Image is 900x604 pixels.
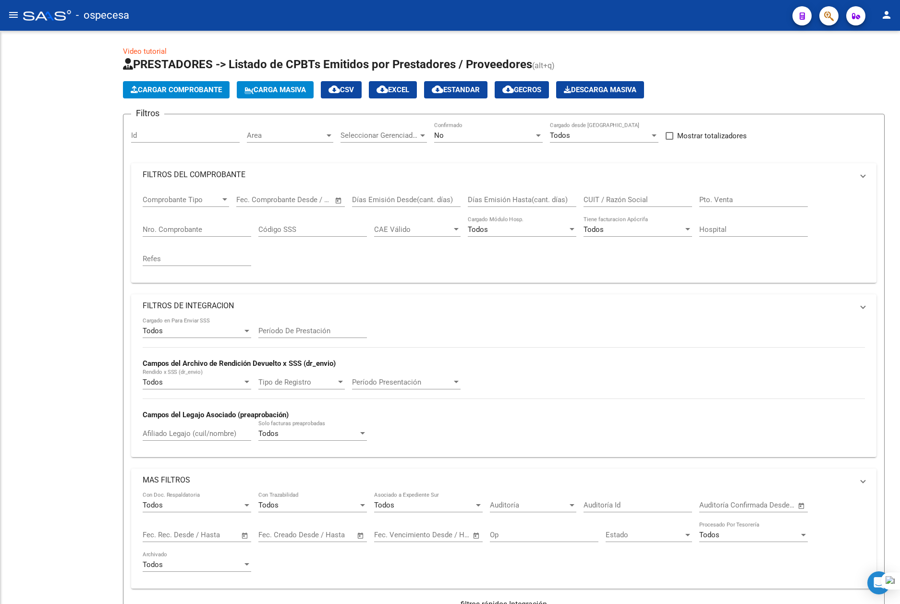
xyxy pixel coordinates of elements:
[328,84,340,95] mat-icon: cloud_download
[258,531,297,539] input: Fecha inicio
[424,81,487,98] button: Estandar
[796,500,807,511] button: Open calendar
[355,530,366,541] button: Open calendar
[699,501,738,509] input: Fecha inicio
[374,225,452,234] span: CAE Válido
[131,317,876,457] div: FILTROS DE INTEGRACION
[240,530,251,541] button: Open calendar
[532,61,555,70] span: (alt+q)
[867,571,890,594] div: Open Intercom Messenger
[374,501,394,509] span: Todos
[677,130,747,142] span: Mostrar totalizadores
[258,429,279,438] span: Todos
[606,531,683,539] span: Estado
[747,501,793,509] input: Fecha fin
[422,531,468,539] input: Fecha fin
[123,47,167,56] a: Video tutorial
[143,501,163,509] span: Todos
[258,378,336,387] span: Tipo de Registro
[143,359,336,368] strong: Campos del Archivo de Rendición Devuelto x SSS (dr_envio)
[143,531,182,539] input: Fecha inicio
[881,9,892,21] mat-icon: person
[143,195,220,204] span: Comprobante Tipo
[321,81,362,98] button: CSV
[699,531,719,539] span: Todos
[495,81,549,98] button: Gecros
[333,195,344,206] button: Open calendar
[131,163,876,186] mat-expansion-panel-header: FILTROS DEL COMPROBANTE
[8,9,19,21] mat-icon: menu
[284,195,330,204] input: Fecha fin
[471,530,482,541] button: Open calendar
[369,81,417,98] button: EXCEL
[468,225,488,234] span: Todos
[502,85,541,94] span: Gecros
[236,195,275,204] input: Fecha inicio
[556,81,644,98] app-download-masive: Descarga masiva de comprobantes (adjuntos)
[377,85,409,94] span: EXCEL
[247,131,325,140] span: Area
[434,131,444,140] span: No
[556,81,644,98] button: Descarga Masiva
[377,84,388,95] mat-icon: cloud_download
[123,58,532,71] span: PRESTADORES -> Listado de CPBTs Emitidos por Prestadores / Proveedores
[143,378,163,387] span: Todos
[143,560,163,569] span: Todos
[432,84,443,95] mat-icon: cloud_download
[143,411,289,419] strong: Campos del Legajo Asociado (preaprobación)
[131,85,222,94] span: Cargar Comprobante
[131,492,876,588] div: MAS FILTROS
[306,531,353,539] input: Fecha fin
[328,85,354,94] span: CSV
[490,501,568,509] span: Auditoría
[76,5,129,26] span: - ospecesa
[502,84,514,95] mat-icon: cloud_download
[352,378,452,387] span: Período Presentación
[564,85,636,94] span: Descarga Masiva
[143,169,853,180] mat-panel-title: FILTROS DEL COMPROBANTE
[143,326,163,335] span: Todos
[131,107,164,120] h3: Filtros
[131,469,876,492] mat-expansion-panel-header: MAS FILTROS
[123,81,230,98] button: Cargar Comprobante
[131,186,876,283] div: FILTROS DEL COMPROBANTE
[244,85,306,94] span: Carga Masiva
[258,501,279,509] span: Todos
[432,85,480,94] span: Estandar
[143,301,853,311] mat-panel-title: FILTROS DE INTEGRACION
[584,225,604,234] span: Todos
[374,531,413,539] input: Fecha inicio
[550,131,570,140] span: Todos
[131,294,876,317] mat-expansion-panel-header: FILTROS DE INTEGRACION
[190,531,237,539] input: Fecha fin
[341,131,418,140] span: Seleccionar Gerenciador
[143,475,853,485] mat-panel-title: MAS FILTROS
[237,81,314,98] button: Carga Masiva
